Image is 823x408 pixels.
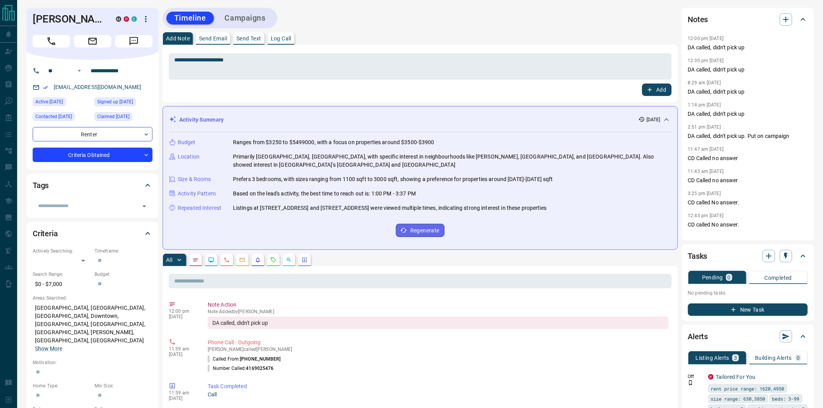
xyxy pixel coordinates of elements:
[688,66,808,74] p: DA called, didn't pick up
[33,302,152,355] p: [GEOGRAPHIC_DATA], [GEOGRAPHIC_DATA], [GEOGRAPHIC_DATA], Downtown, [GEOGRAPHIC_DATA], [GEOGRAPHIC...
[233,190,416,198] p: Based on the lead's activity, the best time to reach out is: 1:00 PM - 3:37 PM
[688,80,721,85] p: 8:29 am [DATE]
[35,345,62,353] button: Show More
[208,391,669,399] p: Call
[755,355,792,361] p: Building Alerts
[696,355,730,361] p: Listing Alerts
[233,138,434,146] p: Ranges from $3250 to $5499000, with a focus on properties around $3500-$3900
[33,176,152,195] div: Tags
[208,317,669,329] div: DA called, didn't pick up
[233,204,546,212] p: Listings at [STREET_ADDRESS] and [STREET_ADDRESS] were viewed multiple times, indicating strong i...
[765,275,792,281] p: Completed
[271,36,291,41] p: Log Call
[246,366,274,371] span: 4169025476
[702,275,723,280] p: Pending
[33,112,91,123] div: Sat Aug 16 2025
[35,113,72,120] span: Contacted [DATE]
[33,248,91,255] p: Actively Searching:
[178,204,221,212] p: Repeated Interest
[688,303,808,316] button: New Task
[169,396,196,401] p: [DATE]
[131,16,137,22] div: condos.ca
[688,221,808,229] p: CD called No answer.
[33,227,58,240] h2: Criteria
[688,380,693,385] svg: Push Notification Only
[688,102,721,108] p: 1:14 pm [DATE]
[208,382,669,391] p: Task Completed
[728,275,731,280] p: 0
[74,35,111,47] span: Email
[688,132,808,140] p: DA called, didn't pick up. Put on campaign
[734,355,737,361] p: 3
[711,395,765,403] span: size range: 630,3850
[688,247,808,265] div: Tasks
[217,12,273,24] button: Campaigns
[688,13,708,26] h2: Notes
[178,138,196,146] p: Budget
[688,36,724,41] p: 12:00 pm [DATE]
[688,373,704,380] p: Off
[116,16,121,22] div: mrloft.ca
[166,12,214,24] button: Timeline
[193,257,199,263] svg: Notes
[139,201,150,212] button: Open
[178,190,216,198] p: Activity Pattern
[33,271,91,278] p: Search Range:
[178,175,211,183] p: Size & Rooms
[208,356,280,363] p: Called From:
[708,374,714,380] div: property.ca
[233,175,553,183] p: Prefers 3 bedrooms, with sizes ranging from 1100 sqft to 3000 sqft, showing a preference for prop...
[33,148,152,162] div: Criteria Obtained
[688,88,808,96] p: DA called, didn't pick up
[396,224,445,237] button: Regenerate
[688,44,808,52] p: DA called, didn't pick up
[688,191,721,196] p: 3:25 pm [DATE]
[688,124,721,130] p: 2:51 pm [DATE]
[255,257,261,263] svg: Listing Alerts
[169,314,196,319] p: [DATE]
[75,66,84,75] button: Open
[688,327,808,346] div: Alerts
[33,295,152,302] p: Areas Searched:
[270,257,277,263] svg: Requests
[772,395,800,403] span: beds: 3-99
[239,257,245,263] svg: Emails
[208,257,214,263] svg: Lead Browsing Activity
[688,169,724,174] p: 11:45 am [DATE]
[54,84,142,90] a: [EMAIL_ADDRESS][DOMAIN_NAME]
[711,385,784,392] span: rent price range: 1620,4950
[33,278,91,291] p: $0 - $7,000
[688,58,724,63] p: 12:30 pm [DATE]
[33,35,70,47] span: Call
[95,382,152,389] p: Min Size:
[642,84,672,96] button: Add
[33,382,91,389] p: Home Type:
[179,116,224,124] p: Activity Summary
[199,36,227,41] p: Send Email
[688,213,724,218] p: 12:43 pm [DATE]
[95,271,152,278] p: Budget:
[33,179,49,192] h2: Tags
[169,390,196,396] p: 11:59 am
[233,153,671,169] p: Primarily [GEOGRAPHIC_DATA], [GEOGRAPHIC_DATA], with specific interest in neighbourhoods like [PE...
[688,250,707,262] h2: Tasks
[224,257,230,263] svg: Calls
[688,146,724,152] p: 11:47 am [DATE]
[35,98,63,106] span: Active [DATE]
[208,365,274,372] p: Number Called:
[688,176,808,185] p: CD Called no answer
[124,16,129,22] div: property.ca
[169,346,196,352] p: 11:59 am
[688,199,808,207] p: CD called No answer.
[688,10,808,29] div: Notes
[688,330,708,343] h2: Alerts
[208,347,669,352] p: [PERSON_NAME] called [PERSON_NAME]
[688,110,808,118] p: DA called, didn't pick up
[33,98,91,108] div: Sat Aug 09 2025
[301,257,308,263] svg: Agent Actions
[97,98,133,106] span: Signed up [DATE]
[169,309,196,314] p: 12:00 pm
[169,352,196,357] p: [DATE]
[236,36,261,41] p: Send Text
[95,112,152,123] div: Fri Feb 12 2021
